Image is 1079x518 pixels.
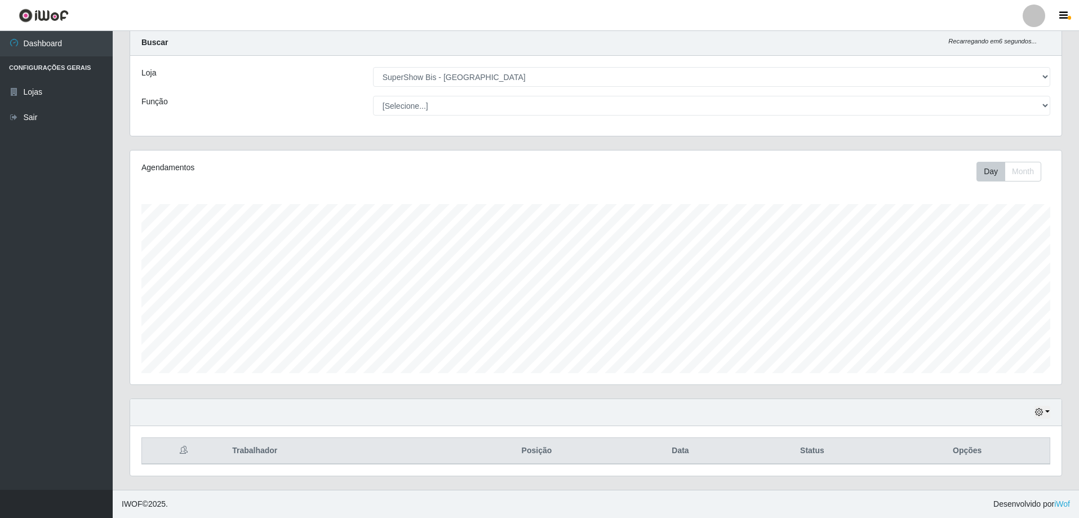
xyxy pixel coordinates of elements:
[993,498,1070,510] span: Desenvolvido por
[976,162,1050,181] div: Toolbar with button groups
[976,162,1005,181] button: Day
[1054,499,1070,508] a: iWof
[948,38,1037,45] i: Recarregando em 6 segundos...
[141,67,156,79] label: Loja
[976,162,1041,181] div: First group
[141,162,510,174] div: Agendamentos
[225,438,452,464] th: Trabalhador
[122,499,143,508] span: IWOF
[19,8,69,23] img: CoreUI Logo
[739,438,885,464] th: Status
[885,438,1050,464] th: Opções
[452,438,621,464] th: Posição
[141,96,168,108] label: Função
[1005,162,1041,181] button: Month
[141,38,168,47] strong: Buscar
[621,438,740,464] th: Data
[122,498,168,510] span: © 2025 .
